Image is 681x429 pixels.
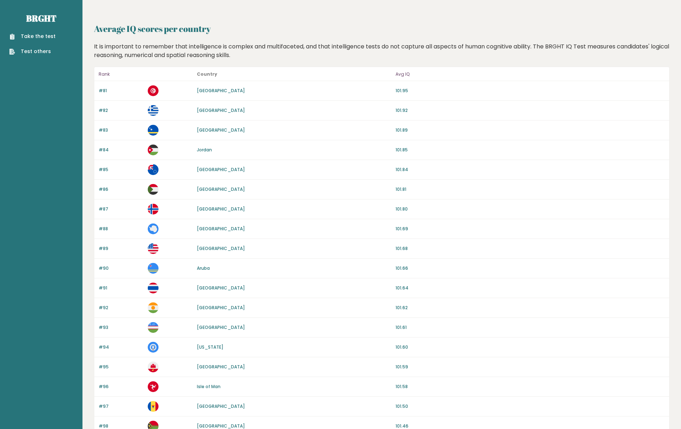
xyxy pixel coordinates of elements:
[197,107,245,113] a: [GEOGRAPHIC_DATA]
[396,127,665,133] p: 101.89
[99,265,143,272] p: #90
[197,147,212,153] a: Jordan
[148,401,159,412] img: md.svg
[396,88,665,94] p: 101.95
[148,263,159,274] img: aw.svg
[148,362,159,372] img: gi.svg
[197,383,221,390] a: Isle of Man
[396,364,665,370] p: 101.59
[99,364,143,370] p: #95
[148,105,159,116] img: gr.svg
[197,206,245,212] a: [GEOGRAPHIC_DATA]
[197,285,245,291] a: [GEOGRAPHIC_DATA]
[26,13,56,24] a: Brght
[396,226,665,232] p: 101.69
[91,42,672,60] div: It is important to remember that intelligence is complex and multifaceted, and that intelligence ...
[396,166,665,173] p: 101.84
[94,22,670,35] h2: Average IQ scores per country
[148,223,159,234] img: aq.svg
[148,125,159,136] img: cw.svg
[99,186,143,193] p: #86
[99,245,143,252] p: #89
[396,305,665,311] p: 101.62
[396,285,665,291] p: 101.64
[396,265,665,272] p: 101.66
[197,423,245,429] a: [GEOGRAPHIC_DATA]
[396,324,665,331] p: 101.61
[148,184,159,195] img: sd.svg
[396,344,665,350] p: 101.60
[197,245,245,251] a: [GEOGRAPHIC_DATA]
[99,226,143,232] p: #88
[99,70,143,79] p: Rank
[197,403,245,409] a: [GEOGRAPHIC_DATA]
[396,383,665,390] p: 101.58
[197,324,245,330] a: [GEOGRAPHIC_DATA]
[148,302,159,313] img: ne.svg
[197,88,245,94] a: [GEOGRAPHIC_DATA]
[99,206,143,212] p: #87
[148,164,159,175] img: ck.svg
[396,403,665,410] p: 101.50
[396,186,665,193] p: 101.81
[197,127,245,133] a: [GEOGRAPHIC_DATA]
[148,204,159,214] img: bv.svg
[99,305,143,311] p: #92
[197,305,245,311] a: [GEOGRAPHIC_DATA]
[197,186,245,192] a: [GEOGRAPHIC_DATA]
[396,206,665,212] p: 101.80
[396,245,665,252] p: 101.68
[197,344,223,350] a: [US_STATE]
[99,147,143,153] p: #84
[99,403,143,410] p: #97
[197,265,210,271] a: Aruba
[396,147,665,153] p: 101.85
[99,127,143,133] p: #83
[197,226,245,232] a: [GEOGRAPHIC_DATA]
[99,324,143,331] p: #93
[148,342,159,353] img: mp.svg
[148,85,159,96] img: tn.svg
[99,166,143,173] p: #85
[99,383,143,390] p: #96
[99,344,143,350] p: #94
[99,107,143,114] p: #82
[99,285,143,291] p: #91
[148,322,159,333] img: uz.svg
[148,145,159,155] img: jo.svg
[197,71,217,77] b: Country
[148,243,159,254] img: us.svg
[9,48,56,55] a: Test others
[9,33,56,40] a: Take the test
[396,70,665,79] p: Avg IQ
[396,107,665,114] p: 101.92
[99,88,143,94] p: #81
[197,166,245,173] a: [GEOGRAPHIC_DATA]
[197,364,245,370] a: [GEOGRAPHIC_DATA]
[148,381,159,392] img: im.svg
[148,283,159,293] img: th.svg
